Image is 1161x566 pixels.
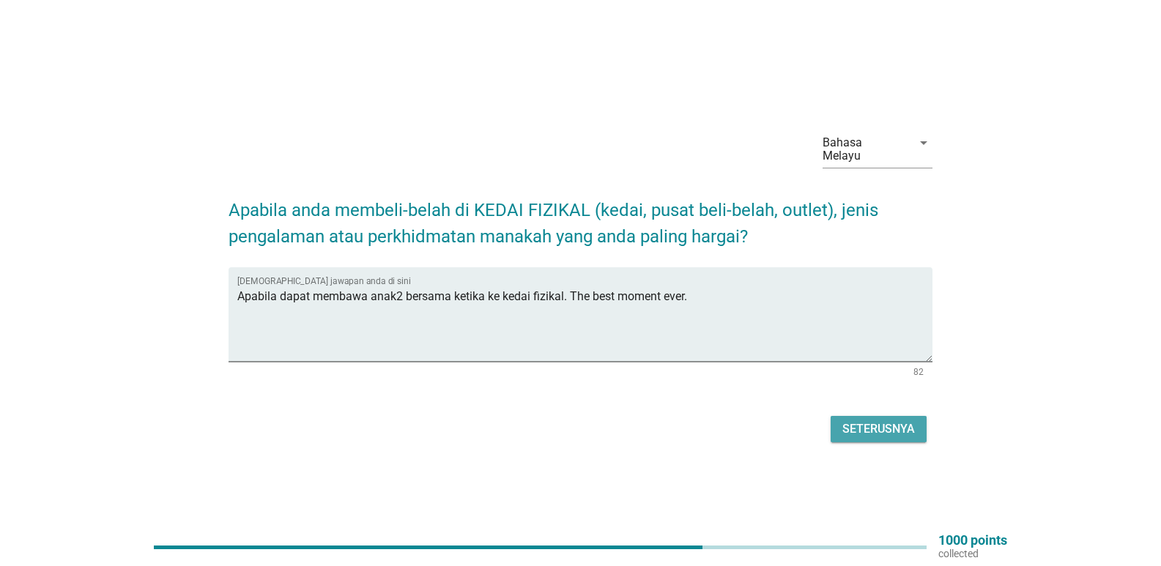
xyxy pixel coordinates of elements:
[842,420,915,438] div: Seterusnya
[823,136,903,163] div: Bahasa Melayu
[938,534,1007,547] p: 1000 points
[229,182,932,250] h2: Apabila anda membeli-belah di KEDAI FIZIKAL (kedai, pusat beli-belah, outlet), jenis pengalaman a...
[915,134,932,152] i: arrow_drop_down
[831,416,927,442] button: Seterusnya
[938,547,1007,560] p: collected
[913,368,924,376] div: 82
[237,285,932,362] textarea: Isikan jawapan anda di sini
